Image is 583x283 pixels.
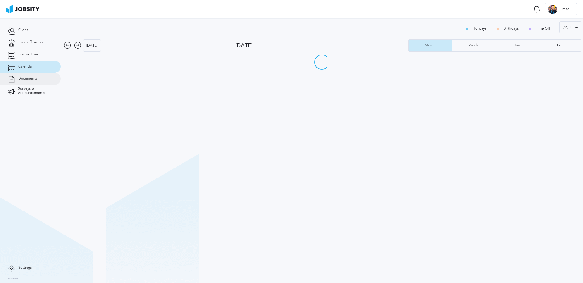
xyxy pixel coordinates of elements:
[545,3,577,15] button: EErnani
[83,39,101,52] button: [DATE]
[235,42,408,49] div: [DATE]
[560,22,581,34] div: Filter
[8,277,19,280] label: Version:
[18,65,33,69] span: Calendar
[554,43,566,48] div: List
[18,52,39,57] span: Transactions
[452,39,495,52] button: Week
[18,77,37,81] span: Documents
[83,40,101,52] div: [DATE]
[510,43,523,48] div: Day
[557,7,574,12] span: Ernani
[18,266,32,270] span: Settings
[408,39,452,52] button: Month
[466,43,481,48] div: Week
[18,87,53,95] span: Surveys & Announcements
[18,40,44,45] span: Time off history
[548,5,557,14] div: E
[422,43,439,48] div: Month
[538,39,581,52] button: List
[6,5,39,13] img: ab4bad089aa723f57921c736e9817d99.png
[18,28,28,32] span: Client
[559,21,581,33] button: Filter
[495,39,538,52] button: Day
